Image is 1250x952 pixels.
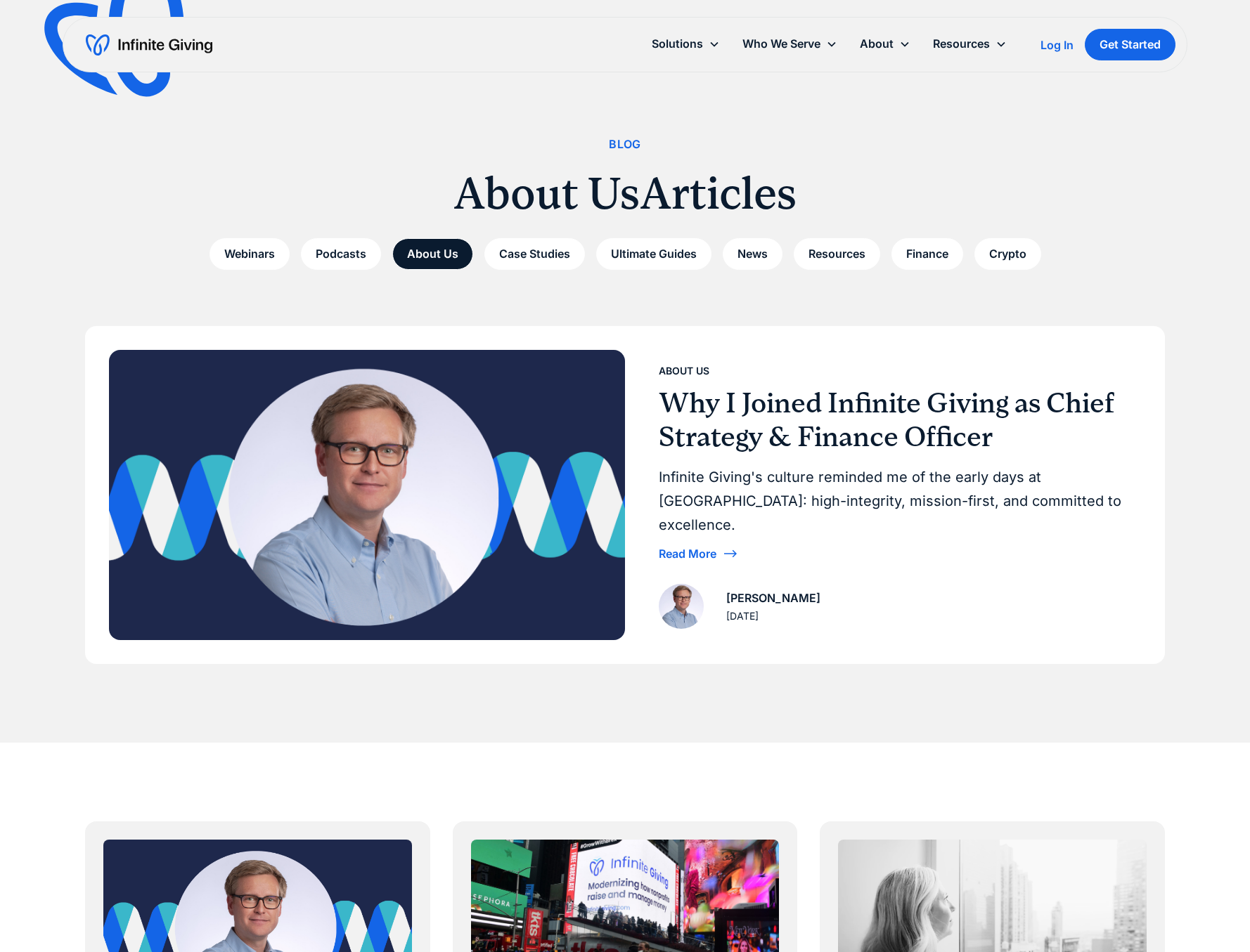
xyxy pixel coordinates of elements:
div: Resources [933,34,990,53]
div: Log In [1040,39,1074,51]
a: Ultimate Guides [596,238,711,270]
h1: Articles [640,165,797,221]
a: Crypto [974,238,1041,270]
div: About Us [659,363,709,379]
a: Finance [891,238,963,270]
a: Resources [794,238,880,270]
div: [DATE] [726,608,759,625]
a: About UsWhy I Joined Infinite Giving as Chief Strategy & Finance OfficerInfinite Giving's culture... [86,327,1164,663]
a: About Us [392,238,473,270]
div: Blog [609,135,641,154]
div: Infinite Giving's culture reminded me of the early days at [GEOGRAPHIC_DATA]: high-integrity, mis... [659,465,1130,537]
div: Solutions [652,34,703,53]
a: News [723,238,782,270]
a: Log In [1040,37,1074,53]
h3: Why I Joined Infinite Giving as Chief Strategy & Finance Officer [659,386,1130,454]
h1: About Us [453,165,640,221]
div: [PERSON_NAME] [726,589,820,608]
div: About [860,34,894,53]
a: Podcasts [301,238,381,270]
a: Webinars [210,238,290,270]
a: Get Started [1085,29,1175,60]
div: Who We Serve [742,34,820,53]
div: Read More [659,548,716,559]
a: Case Studies [484,238,585,270]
